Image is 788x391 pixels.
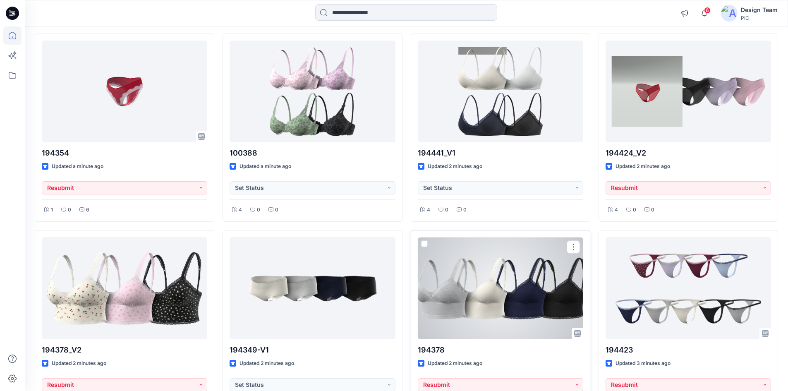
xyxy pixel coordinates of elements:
p: 194378 [418,344,583,356]
a: 100388 [230,41,395,143]
p: 1 [51,206,53,214]
p: 0 [445,206,448,214]
div: Design Team [741,5,778,15]
a: 194423 [606,237,771,339]
p: Updated 2 minutes ago [428,162,482,171]
p: 194378_V2 [42,344,207,356]
a: 194424_V2 [606,41,771,143]
a: 194378 [418,237,583,339]
p: 194423 [606,344,771,356]
p: Updated a minute ago [240,162,291,171]
p: 194354 [42,147,207,159]
p: Updated 2 minutes ago [428,359,482,368]
p: 6 [86,206,89,214]
p: 100388 [230,147,395,159]
p: 0 [633,206,636,214]
p: Updated 3 minutes ago [616,359,671,368]
p: 4 [615,206,618,214]
p: 194349-V1 [230,344,395,356]
p: Updated 2 minutes ago [616,162,670,171]
p: 0 [275,206,278,214]
p: Updated a minute ago [52,162,103,171]
p: Updated 2 minutes ago [240,359,294,368]
a: 194354 [42,41,207,143]
img: avatar [721,5,738,22]
p: 4 [427,206,430,214]
p: 0 [463,206,467,214]
div: PIC [741,15,778,21]
p: 4 [239,206,242,214]
a: 194349-V1 [230,237,395,339]
p: 0 [651,206,654,214]
p: 194441_V1 [418,147,583,159]
a: 194378_V2 [42,237,207,339]
a: 194441_V1 [418,41,583,143]
p: 194424_V2 [606,147,771,159]
span: 6 [704,7,711,14]
p: 0 [68,206,71,214]
p: 0 [257,206,260,214]
p: Updated 2 minutes ago [52,359,106,368]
